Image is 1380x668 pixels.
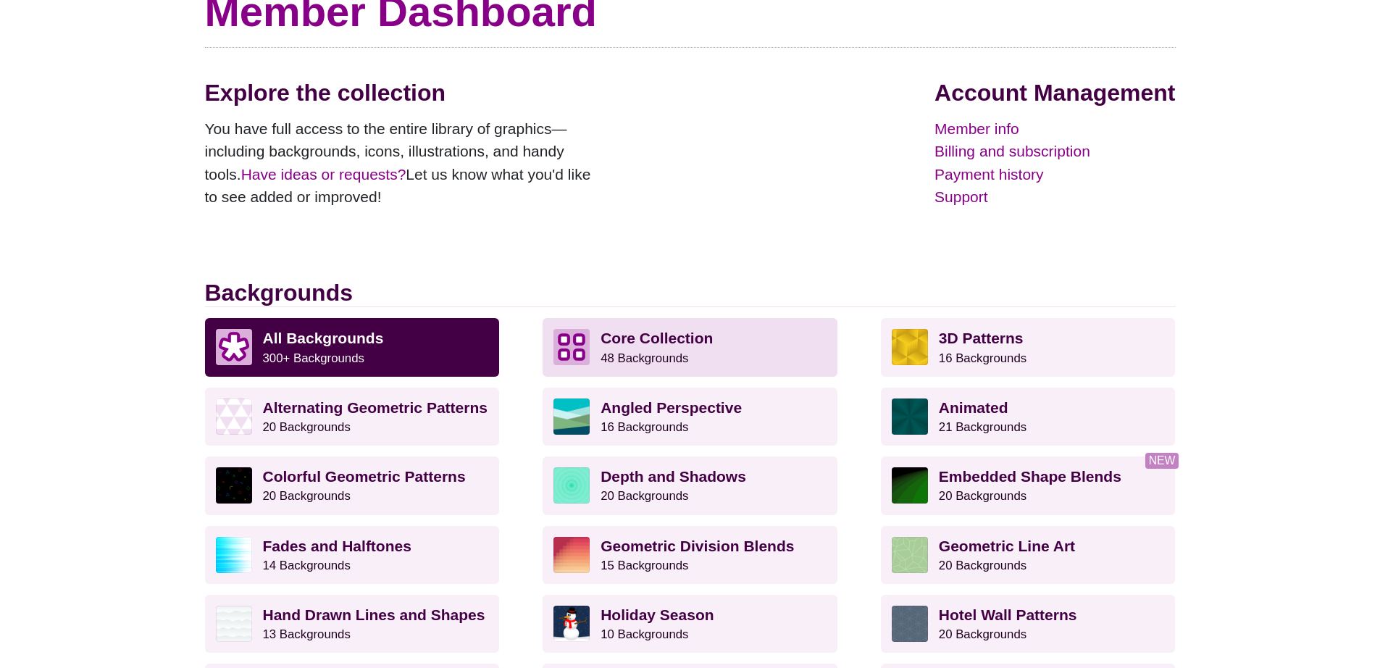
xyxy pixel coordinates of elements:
strong: Angled Perspective [601,399,742,416]
small: 10 Backgrounds [601,627,688,641]
strong: Embedded Shape Blends [939,468,1121,485]
a: Have ideas or requests? [241,166,406,183]
img: light purple and white alternating triangle pattern [216,398,252,435]
small: 20 Backgrounds [263,420,351,434]
a: Payment history [934,163,1175,186]
strong: 3D Patterns [939,330,1024,346]
a: Angled Perspective16 Backgrounds [543,388,837,446]
a: Hand Drawn Lines and Shapes13 Backgrounds [205,595,500,653]
strong: Alternating Geometric Patterns [263,399,488,416]
strong: Depth and Shadows [601,468,746,485]
a: Support [934,185,1175,209]
a: All Backgrounds 300+ Backgrounds [205,318,500,376]
img: green to black rings rippling away from corner [892,467,928,504]
img: a rainbow pattern of outlined geometric shapes [216,467,252,504]
small: 15 Backgrounds [601,559,688,572]
small: 16 Backgrounds [939,351,1026,365]
small: 16 Backgrounds [601,420,688,434]
img: abstract landscape with sky mountains and water [553,398,590,435]
a: 3D Patterns16 Backgrounds [881,318,1176,376]
small: 48 Backgrounds [601,351,688,365]
small: 20 Backgrounds [939,559,1026,572]
small: 21 Backgrounds [939,420,1026,434]
small: 13 Backgrounds [263,627,351,641]
a: Geometric Division Blends15 Backgrounds [543,526,837,584]
img: green layered rings within rings [553,467,590,504]
img: vector art snowman with black hat, branch arms, and carrot nose [553,606,590,642]
p: You have full access to the entire library of graphics—including backgrounds, icons, illustration... [205,117,603,209]
img: white subtle wave background [216,606,252,642]
strong: Holiday Season [601,606,714,623]
a: Holiday Season10 Backgrounds [543,595,837,653]
a: Animated21 Backgrounds [881,388,1176,446]
h2: Explore the collection [205,79,603,107]
a: Member info [934,117,1175,141]
strong: Geometric Division Blends [601,538,794,554]
small: 20 Backgrounds [939,627,1026,641]
strong: Colorful Geometric Patterns [263,468,466,485]
small: 300+ Backgrounds [263,351,364,365]
small: 20 Backgrounds [601,489,688,503]
strong: Geometric Line Art [939,538,1075,554]
strong: Hand Drawn Lines and Shapes [263,606,485,623]
small: 20 Backgrounds [263,489,351,503]
a: Hotel Wall Patterns20 Backgrounds [881,595,1176,653]
a: Geometric Line Art20 Backgrounds [881,526,1176,584]
strong: Core Collection [601,330,713,346]
a: Core Collection 48 Backgrounds [543,318,837,376]
img: fancy golden cube pattern [892,329,928,365]
strong: All Backgrounds [263,330,384,346]
h2: Backgrounds [205,279,1176,307]
a: Fades and Halftones14 Backgrounds [205,526,500,584]
img: geometric web of connecting lines [892,537,928,573]
a: Depth and Shadows20 Backgrounds [543,456,837,514]
a: Colorful Geometric Patterns20 Backgrounds [205,456,500,514]
img: intersecting outlined circles formation pattern [892,606,928,642]
a: Billing and subscription [934,140,1175,163]
strong: Fades and Halftones [263,538,411,554]
img: red-to-yellow gradient large pixel grid [553,537,590,573]
a: Embedded Shape Blends20 Backgrounds [881,456,1176,514]
img: green rave light effect animated background [892,398,928,435]
small: 20 Backgrounds [939,489,1026,503]
strong: Hotel Wall Patterns [939,606,1077,623]
h2: Account Management [934,79,1175,107]
strong: Animated [939,399,1008,416]
img: blue lights stretching horizontally over white [216,537,252,573]
a: Alternating Geometric Patterns20 Backgrounds [205,388,500,446]
small: 14 Backgrounds [263,559,351,572]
